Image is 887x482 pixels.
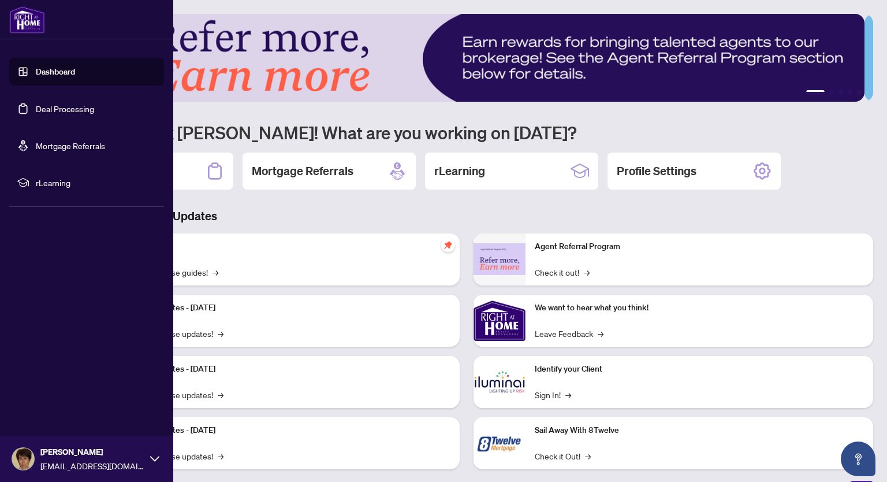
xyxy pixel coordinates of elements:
a: Sign In!→ [535,388,571,401]
a: Leave Feedback→ [535,327,603,340]
p: Platform Updates - [DATE] [121,363,450,376]
p: Agent Referral Program [535,240,864,253]
a: Mortgage Referrals [36,140,105,151]
button: 4 [848,90,852,95]
img: Sail Away With 8Twelve [474,417,526,469]
p: We want to hear what you think! [535,302,864,314]
span: → [565,388,571,401]
img: Agent Referral Program [474,243,526,275]
img: Profile Icon [12,448,34,470]
h2: Mortgage Referrals [252,163,353,179]
a: Check it out!→ [535,266,590,279]
span: → [585,450,591,462]
span: → [218,388,223,401]
h1: Welcome back [PERSON_NAME]! What are you working on [DATE]? [60,121,873,143]
span: → [584,266,590,279]
span: → [218,450,223,462]
a: Deal Processing [36,103,94,114]
p: Identify your Client [535,363,864,376]
p: Platform Updates - [DATE] [121,424,450,437]
span: rLearning [36,176,156,189]
p: Self-Help [121,240,450,253]
button: 5 [857,90,862,95]
h3: Brokerage & Industry Updates [60,208,873,224]
img: Identify your Client [474,356,526,408]
button: 1 [806,90,825,95]
a: Dashboard [36,66,75,77]
img: Slide 0 [60,14,864,102]
span: → [213,266,218,279]
a: Check it Out!→ [535,450,591,462]
h2: rLearning [434,163,485,179]
button: 3 [838,90,843,95]
p: Sail Away With 8Twelve [535,424,864,437]
span: [EMAIL_ADDRESS][DOMAIN_NAME] [40,459,144,472]
p: Platform Updates - [DATE] [121,302,450,314]
img: logo [9,6,45,34]
h2: Profile Settings [617,163,696,179]
button: Open asap [841,442,875,476]
span: → [598,327,603,340]
button: 2 [829,90,834,95]
span: pushpin [441,238,455,252]
img: We want to hear what you think! [474,295,526,347]
span: [PERSON_NAME] [40,446,144,458]
span: → [218,327,223,340]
